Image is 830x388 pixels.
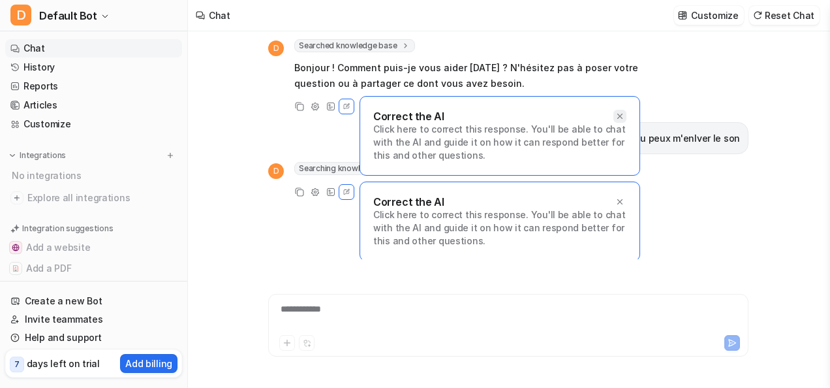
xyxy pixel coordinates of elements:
img: reset [753,10,762,20]
p: Add billing [125,357,172,370]
button: Integrations [5,149,70,162]
p: j'ai une video tu peux m'enlver le son [575,131,740,146]
p: Integrations [20,150,66,161]
button: Add billing [120,354,177,373]
a: Create a new Bot [5,292,182,310]
p: days left on trial [27,357,100,370]
button: Add a websiteAdd a website [5,237,182,258]
a: History [5,58,182,76]
button: Add a Google Doc [5,279,182,300]
a: Explore all integrations [5,189,182,207]
img: customize [678,10,687,20]
button: Customize [674,6,743,25]
div: Chat [209,8,230,22]
img: explore all integrations [10,191,23,204]
span: D [10,5,31,25]
span: D [268,40,284,56]
p: 7 [14,359,20,370]
button: Add a PDFAdd a PDF [5,258,182,279]
span: Explore all integrations [27,187,177,208]
img: menu_add.svg [166,151,175,160]
span: Default Bot [39,7,97,25]
a: Invite teammates [5,310,182,329]
a: Chat [5,39,182,57]
div: No integrations [8,165,182,186]
a: Reports [5,77,182,95]
a: Articles [5,96,182,114]
a: Help and support [5,329,182,347]
p: Click here to correct this response. You'll be able to chat with the AI and guide it on how it ca... [373,123,626,162]
p: Click here to correct this response. You'll be able to chat with the AI and guide it on how it ca... [373,208,626,248]
button: Reset Chat [749,6,820,25]
img: Add a PDF [12,265,20,272]
span: Searched knowledge base [294,39,415,52]
img: expand menu [8,151,17,160]
span: Searching knowledge base [294,162,418,175]
p: Integration suggestions [22,223,113,234]
p: Correct the AI [373,195,444,208]
span: D [268,163,284,179]
p: Correct the AI [373,110,444,123]
img: Add a website [12,244,20,251]
a: Customize [5,115,182,133]
p: Customize [691,8,738,22]
p: Bonjour ! Comment puis-je vous aider [DATE] ? N'hésitez pas à poser votre question ou à partager ... [294,60,676,91]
